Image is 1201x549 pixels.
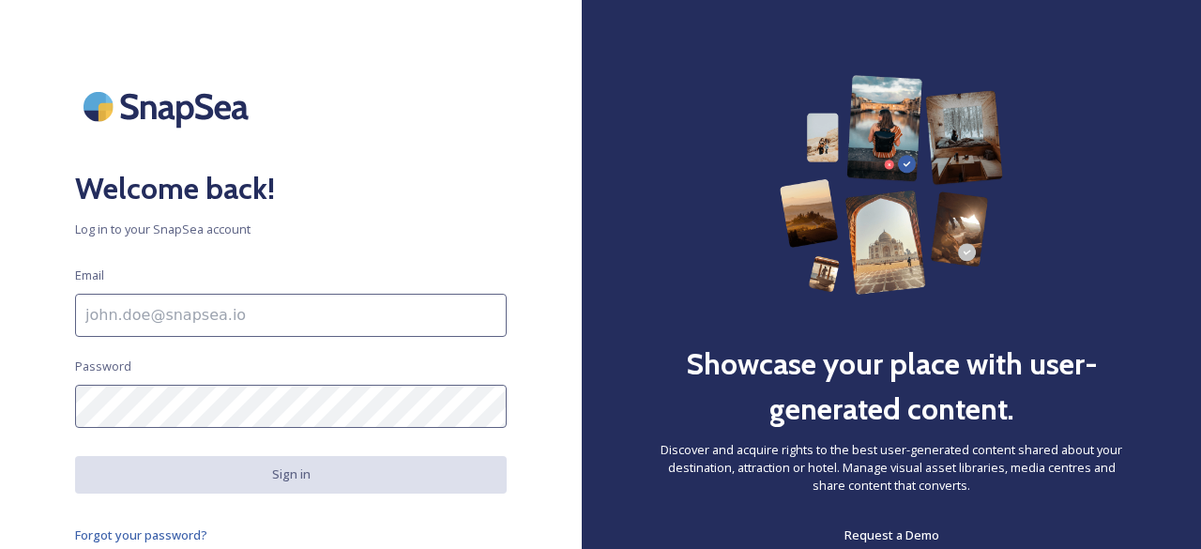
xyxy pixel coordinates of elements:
[75,358,131,375] span: Password
[75,221,507,238] span: Log in to your SnapSea account
[75,456,507,493] button: Sign in
[75,166,507,211] h2: Welcome back!
[657,441,1126,496] span: Discover and acquire rights to the best user-generated content shared about your destination, att...
[844,526,939,543] span: Request a Demo
[780,75,1004,295] img: 63b42ca75bacad526042e722_Group%20154-p-800.png
[75,524,507,546] a: Forgot your password?
[657,342,1126,432] h2: Showcase your place with user-generated content.
[75,294,507,337] input: john.doe@snapsea.io
[75,75,263,138] img: SnapSea Logo
[75,526,207,543] span: Forgot your password?
[75,267,104,284] span: Email
[844,524,939,546] a: Request a Demo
